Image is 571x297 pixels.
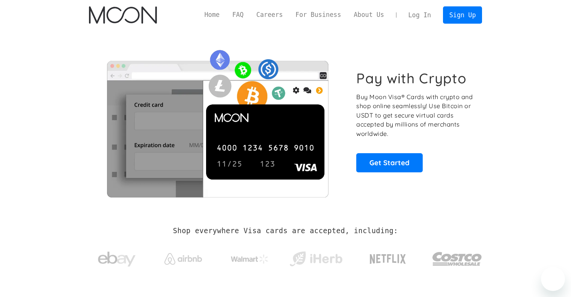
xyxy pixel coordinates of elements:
h1: Pay with Crypto [356,70,467,87]
img: Moon Cards let you spend your crypto anywhere Visa is accepted. [89,45,346,197]
a: Netflix [354,242,422,272]
a: About Us [347,10,390,20]
a: Airbnb [155,246,211,268]
img: Walmart [231,255,268,264]
a: Home [198,10,226,20]
a: iHerb [288,242,344,273]
iframe: Button to launch messaging window [541,267,565,291]
p: Buy Moon Visa® Cards with crypto and shop online seamlessly! Use Bitcoin or USDT to get secure vi... [356,92,474,139]
a: ebay [89,240,145,275]
a: Costco [432,237,482,277]
img: Moon Logo [89,6,157,24]
img: ebay [98,247,136,271]
img: Costco [432,245,482,273]
a: For Business [289,10,347,20]
img: Airbnb [164,253,202,265]
a: Careers [250,10,289,20]
img: Netflix [369,250,407,268]
a: home [89,6,157,24]
a: Get Started [356,153,423,172]
h2: Shop everywhere Visa cards are accepted, including: [173,227,398,235]
a: Log In [402,7,437,23]
img: iHerb [288,249,344,269]
a: Sign Up [443,6,482,23]
a: Walmart [221,247,277,267]
a: FAQ [226,10,250,20]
